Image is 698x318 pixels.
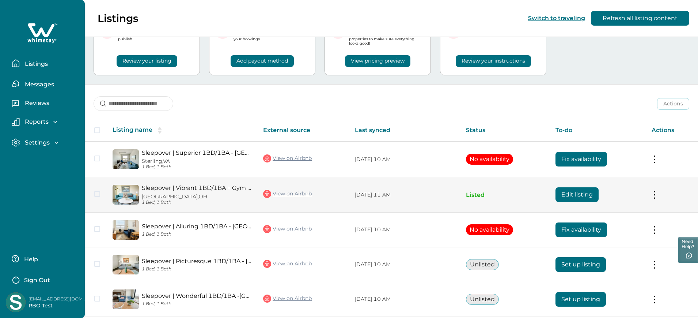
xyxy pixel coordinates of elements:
[107,119,257,142] th: Listing name
[263,259,312,269] a: View on Airbnb
[355,296,454,303] p: [DATE] 10 AM
[466,154,513,165] button: No availability
[142,266,251,272] p: 1 Bed, 1 Bath
[118,33,194,41] p: Please review your listing details to publish.
[142,223,251,230] a: Sleepover | Alluring 1BD/1BA - [GEOGRAPHIC_DATA]
[142,200,251,205] p: 1 Bed, 1 Bath
[555,152,607,167] button: Fix availability
[466,259,499,270] button: Unlisted
[355,156,454,163] p: [DATE] 10 AM
[12,251,76,266] button: Help
[355,226,454,233] p: [DATE] 10 AM
[29,302,87,310] p: RBO Test
[142,258,251,265] a: Sleepover | Picturesque 1BD/1BA - [GEOGRAPHIC_DATA]
[142,149,251,156] a: Sleepover | Superior 1BD/1BA - [GEOGRAPHIC_DATA]
[12,272,76,287] button: Sign Out
[555,187,599,202] button: Edit listing
[555,222,607,237] button: Fix availability
[257,119,349,142] th: External source
[263,154,312,163] a: View on Airbnb
[142,232,251,237] p: 1 Bed, 1 Bath
[12,76,79,91] button: Messages
[466,191,544,199] p: Listed
[550,119,646,142] th: To-do
[12,138,79,147] button: Settings
[113,220,139,240] img: propertyImage_Sleepover | Alluring 1BD/1BA - Des Moines
[113,185,139,205] img: propertyImage_Sleepover | Vibrant 1BD/1BA + Gym - Cincinnati
[12,56,79,71] button: Listings
[263,189,312,199] a: View on Airbnb
[23,60,48,68] p: Listings
[591,11,689,26] button: Refresh all listing content
[466,224,513,235] button: No availability
[345,55,410,67] button: View pricing preview
[6,292,26,312] img: Whimstay Host
[263,224,312,234] a: View on Airbnb
[142,301,251,307] p: 1 Bed, 1 Bath
[528,15,585,22] button: Switch to traveling
[555,257,606,272] button: Set up listing
[657,98,689,110] button: Actions
[113,255,139,274] img: propertyImage_Sleepover | Picturesque 1BD/1BA - Des Moines
[22,256,38,263] p: Help
[234,33,309,41] p: Add your payout method to get paid for your bookings.
[12,118,79,126] button: Reports
[152,127,167,134] button: sorting
[23,139,50,146] p: Settings
[29,295,87,303] p: [EMAIL_ADDRESS][DOMAIN_NAME]
[23,118,49,126] p: Reports
[349,33,425,46] p: Review pricing details for all your properties to make sure everything looks good!
[456,55,531,67] button: Review your instructions
[355,261,454,268] p: [DATE] 10 AM
[349,119,460,142] th: Last synced
[466,294,499,305] button: Unlisted
[355,191,454,199] p: [DATE] 11 AM
[23,81,54,88] p: Messages
[142,158,251,164] p: Sterling, VA
[142,292,251,299] a: Sleepover | Wonderful 1BD/1BA -[GEOGRAPHIC_DATA]
[117,55,177,67] button: Review your listing
[98,12,138,25] p: Listings
[231,55,294,67] button: Add payout method
[24,277,50,284] p: Sign Out
[23,100,49,107] p: Reviews
[142,164,251,170] p: 1 Bed, 1 Bath
[263,294,312,303] a: View on Airbnb
[555,292,606,307] button: Set up listing
[12,97,79,112] button: Reviews
[460,119,550,142] th: Status
[142,194,251,200] p: [GEOGRAPHIC_DATA], OH
[113,149,139,169] img: propertyImage_Sleepover | Superior 1BD/1BA - Des Moines
[113,289,139,309] img: propertyImage_Sleepover | Wonderful 1BD/1BA -Downtown Des Moines
[646,119,698,142] th: Actions
[142,184,251,191] a: Sleepover | Vibrant 1BD/1BA + Gym - [GEOGRAPHIC_DATA]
